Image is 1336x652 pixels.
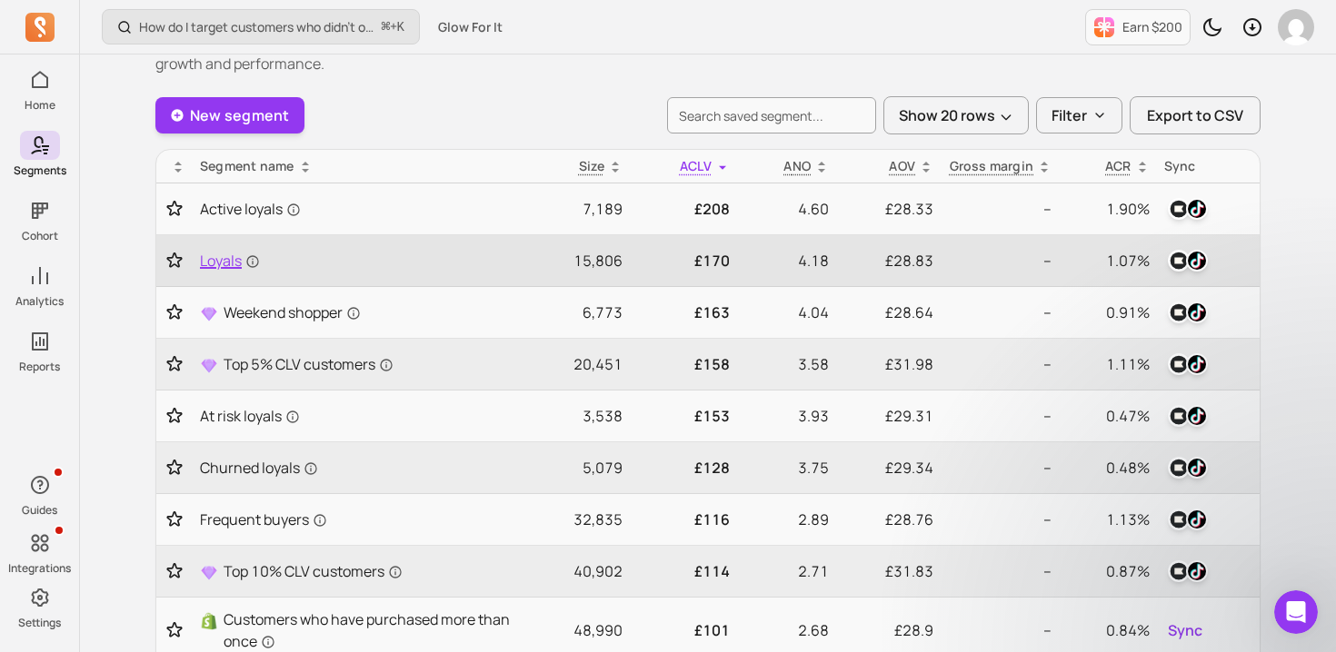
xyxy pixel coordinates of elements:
[1168,250,1190,272] img: klaviyo
[200,198,301,220] span: Active loyals
[1164,194,1211,223] button: klaviyotiktok
[531,457,623,479] p: 5,079
[1066,405,1150,427] p: 0.47%
[37,437,304,475] div: Which customers are most likely to buy again soon?
[680,157,712,174] span: ACLV
[531,198,623,220] p: 7,189
[1164,453,1211,482] button: klaviyotiktok
[531,301,623,323] p: 6,773
[200,250,260,272] span: Loyals
[22,229,58,243] p: Cohort
[264,29,300,65] img: Profile image for John
[1164,298,1211,327] button: klaviyotiktok
[948,405,1052,427] p: --
[637,560,730,582] p: £114
[637,405,730,427] p: £153
[26,300,337,336] button: Search for help
[637,619,730,641] p: £101
[102,9,420,44] button: How do I target customers who didn’t open or click a campaign?⌘+K
[25,98,55,113] p: Home
[200,405,516,427] a: At risk loyals
[843,457,933,479] p: £29.34
[531,509,623,530] p: 32,835
[1066,198,1150,220] p: 1.90%
[200,457,318,479] span: Churned loyals
[1066,619,1150,641] p: 0.84%
[889,157,915,175] p: AOV
[637,250,730,272] p: £170
[36,129,327,160] p: Hi daisy 👋
[744,353,829,375] p: 3.58
[843,619,933,641] p: £28.9
[843,198,933,220] p: £28.33
[579,157,604,174] span: Size
[1186,353,1208,375] img: tiktok
[164,355,185,373] button: Toggle favorite
[637,509,730,530] p: £116
[200,509,327,530] span: Frequent buyers
[1164,401,1211,430] button: klaviyotiktok
[36,160,327,191] p: How can we help?
[1066,560,1150,582] p: 0.87%
[948,509,1052,530] p: --
[224,560,403,582] span: Top 10% CLV customers
[164,510,185,529] button: Toggle favorite
[164,407,185,425] button: Toggle favorite
[40,530,81,543] span: Home
[200,457,516,479] a: Churned loyals
[667,97,876,133] input: search
[637,198,730,220] p: £208
[20,467,60,521] button: Guides
[843,560,933,582] p: £31.83
[744,509,829,530] p: 2.89
[744,198,829,220] p: 4.60
[26,377,337,430] div: How many customers are at risk of churning?
[843,353,933,375] p: £31.98
[200,198,516,220] a: Active loyals
[313,29,345,62] div: Close
[1168,457,1190,479] img: klaviyo
[1168,509,1190,530] img: klaviyo
[243,485,364,558] button: Help
[19,360,60,374] p: Reports
[36,35,65,64] img: logo
[224,608,516,652] span: Customers who have purchased more than once
[37,248,304,267] div: AI Agent and team can help
[155,97,304,133] a: New segment
[1164,557,1211,586] button: klaviyotiktok
[1186,560,1208,582] img: tiktok
[1186,250,1208,272] img: tiktok
[1168,619,1202,641] span: Sync
[151,530,214,543] span: Messages
[224,353,394,375] span: Top 5% CLV customers
[1168,198,1190,220] img: klaviyo
[200,301,516,323] a: Weekend shopper
[1278,9,1314,45] img: avatar
[26,343,337,377] div: How do I retain first-time buyers?
[1186,509,1208,530] img: tiktok
[843,405,933,427] p: £29.31
[744,301,829,323] p: 4.04
[1168,560,1190,582] img: klaviyo
[843,250,933,272] p: £28.83
[1105,157,1132,175] p: ACR
[531,353,623,375] p: 20,451
[37,309,147,328] span: Search for help
[843,301,933,323] p: £28.64
[843,509,933,530] p: £28.76
[1122,18,1182,36] p: Earn $200
[1274,590,1318,634] iframe: Intercom live chat
[783,157,811,174] span: ANO
[948,250,1052,272] p: --
[1168,353,1190,375] img: klaviyo
[744,405,829,427] p: 3.93
[200,405,300,427] span: At risk loyals
[744,457,829,479] p: 3.75
[8,561,71,576] p: Integrations
[26,430,337,482] div: Which customers are most likely to buy again soon?
[948,619,1052,641] p: --
[1164,157,1252,175] div: Sync
[1164,350,1211,379] button: klaviyotiktok
[200,509,516,530] a: Frequent buyers
[121,485,242,558] button: Messages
